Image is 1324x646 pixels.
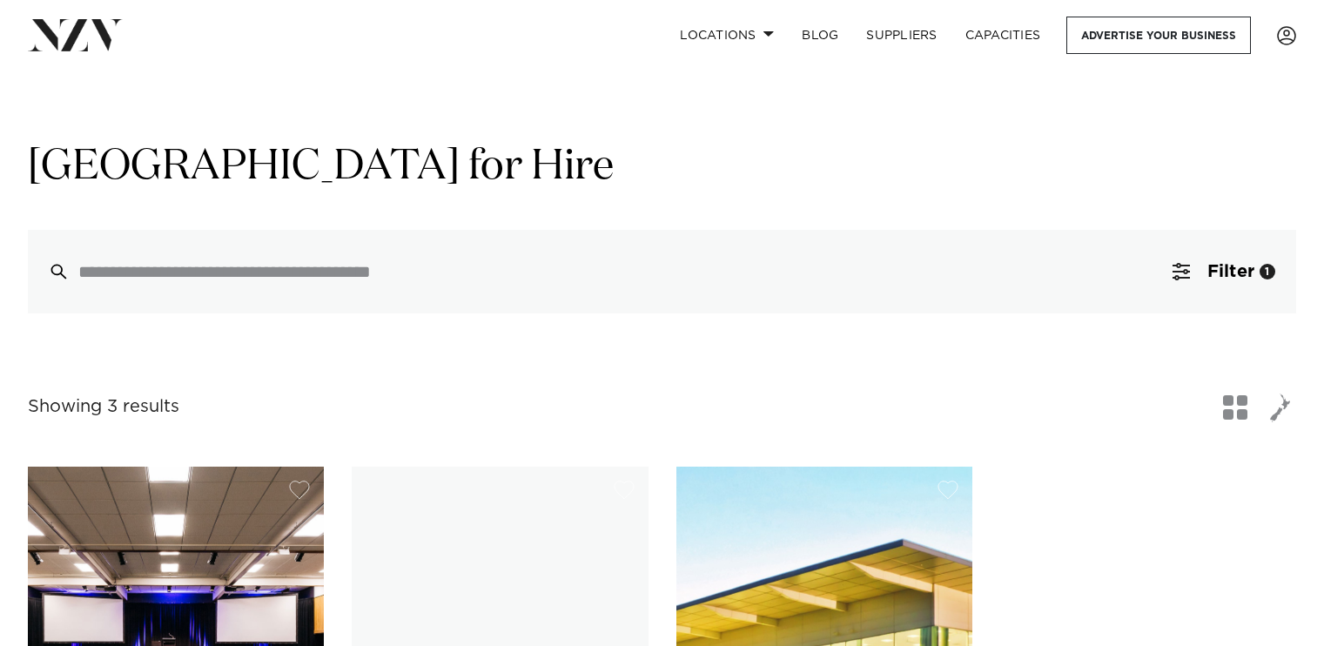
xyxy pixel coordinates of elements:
div: Showing 3 results [28,394,179,421]
span: Filter [1207,263,1254,280]
div: 1 [1260,264,1275,279]
img: nzv-logo.png [28,19,123,50]
button: Filter1 [1152,230,1296,313]
a: SUPPLIERS [852,17,951,54]
h1: [GEOGRAPHIC_DATA] for Hire [28,140,1296,195]
a: Advertise your business [1066,17,1251,54]
a: BLOG [788,17,852,54]
a: Capacities [951,17,1055,54]
a: Locations [666,17,788,54]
